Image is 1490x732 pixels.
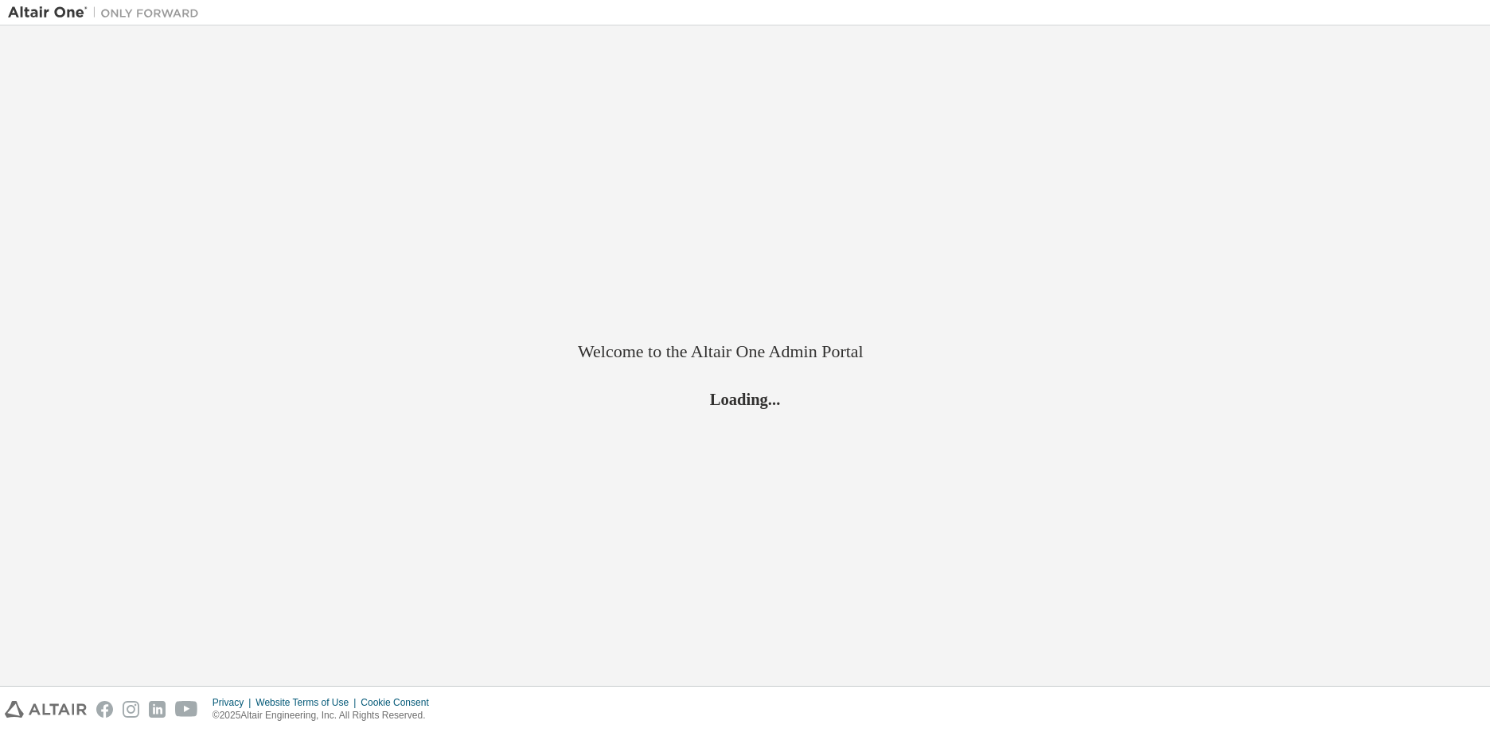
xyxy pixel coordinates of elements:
[123,701,139,718] img: instagram.svg
[96,701,113,718] img: facebook.svg
[213,696,255,709] div: Privacy
[175,701,198,718] img: youtube.svg
[8,5,207,21] img: Altair One
[255,696,361,709] div: Website Terms of Use
[5,701,87,718] img: altair_logo.svg
[213,709,439,722] p: © 2025 Altair Engineering, Inc. All Rights Reserved.
[361,696,438,709] div: Cookie Consent
[578,341,912,363] h2: Welcome to the Altair One Admin Portal
[149,701,166,718] img: linkedin.svg
[578,389,912,410] h2: Loading...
